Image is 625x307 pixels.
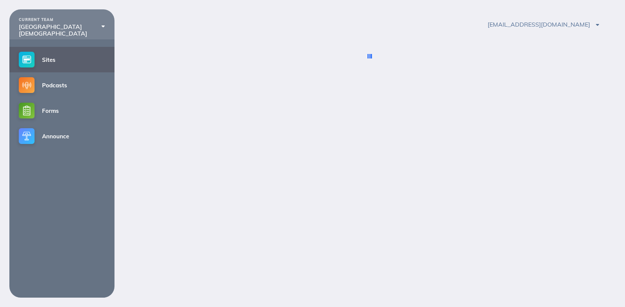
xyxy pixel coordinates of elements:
[19,77,35,93] img: podcasts-small@2x.png
[488,21,599,28] span: [EMAIL_ADDRESS][DOMAIN_NAME]
[19,52,35,67] img: sites-small@2x.png
[9,123,114,149] a: Announce
[9,47,114,72] a: Sites
[19,128,35,144] img: announce-small@2x.png
[19,103,35,118] img: forms-small@2x.png
[19,18,105,22] div: CURRENT TEAM
[9,98,114,123] a: Forms
[19,23,105,37] div: [GEOGRAPHIC_DATA][DEMOGRAPHIC_DATA]
[9,72,114,98] a: Podcasts
[369,54,370,59] div: Loading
